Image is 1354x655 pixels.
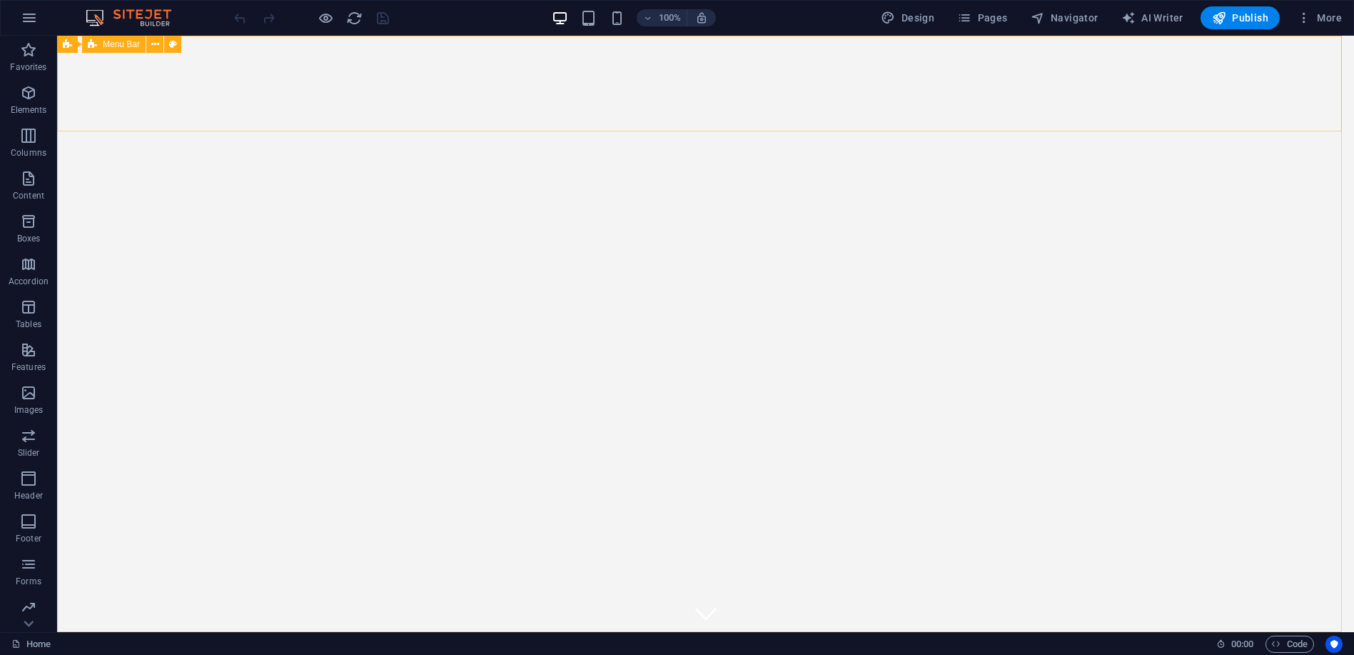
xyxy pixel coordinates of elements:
p: Features [11,361,46,373]
h6: Session time [1216,636,1254,653]
span: : [1241,639,1243,649]
i: On resize automatically adjust zoom level to fit chosen device. [695,11,708,24]
button: Code [1265,636,1314,653]
p: Images [14,404,44,416]
p: Columns [11,147,46,159]
button: reload [346,9,363,26]
div: Design (Ctrl+Alt+Y) [876,6,941,29]
p: Header [14,490,43,501]
p: Content [13,190,44,201]
p: Elements [11,104,47,116]
p: Accordion [9,276,49,287]
button: Publish [1201,6,1280,29]
p: Tables [16,319,41,330]
p: Boxes [17,233,41,244]
img: Editor Logo [82,9,189,26]
button: Navigator [1025,6,1104,29]
span: AI Writer [1121,11,1183,25]
button: More [1291,6,1348,29]
a: Click to cancel selection. Double-click to open Pages [11,636,51,653]
span: Pages [957,11,1007,25]
button: 100% [637,9,687,26]
button: Click here to leave preview mode and continue editing [318,9,335,26]
span: Navigator [1031,11,1098,25]
button: Usercentrics [1325,636,1343,653]
p: Favorites [10,61,46,73]
span: More [1297,11,1342,25]
button: Design [876,6,941,29]
span: Code [1272,636,1308,653]
i: Reload page [347,10,363,26]
span: Design [881,11,935,25]
p: Slider [18,447,40,459]
button: Pages [951,6,1013,29]
span: 00 00 [1231,636,1253,653]
span: Publish [1212,11,1268,25]
span: Menu Bar [103,40,140,49]
p: Forms [16,576,41,587]
h6: 100% [658,9,681,26]
p: Footer [16,533,41,544]
button: AI Writer [1116,6,1189,29]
